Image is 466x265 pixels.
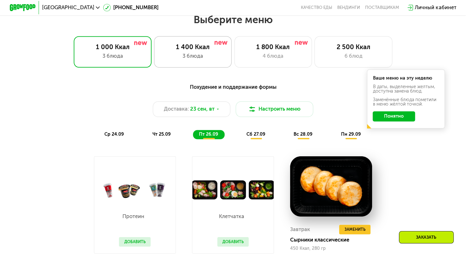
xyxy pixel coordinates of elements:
[321,52,386,60] div: 6 блюд
[199,132,218,137] span: пт 26.09
[290,246,372,251] div: 450 Ккал, 280 гр
[345,226,365,233] span: Заменить
[241,43,305,51] div: 1 800 Ккал
[290,225,310,235] div: Завтрак
[241,52,305,60] div: 4 блюда
[373,98,439,107] div: Заменённые блюда пометили в меню жёлтой точкой.
[399,231,454,243] div: Заказать
[42,5,94,10] span: [GEOGRAPHIC_DATA]
[119,237,151,247] button: Добавить
[41,83,425,91] div: Похудение и поддержание формы
[21,13,445,26] h2: Выберите меню
[81,52,145,60] div: 3 блюда
[321,43,386,51] div: 2 500 Ккал
[217,214,246,219] p: Клетчатка
[339,225,370,235] button: Заменить
[373,76,439,81] div: Ваше меню на эту неделю
[373,111,415,122] button: Понятно
[415,4,456,12] div: Личный кабинет
[161,43,225,51] div: 1 400 Ккал
[290,237,377,243] div: Сырники классические
[373,85,439,94] div: В даты, выделенные желтым, доступна замена блюд.
[246,132,265,137] span: сб 27.09
[341,132,361,137] span: пн 29.09
[337,5,360,10] a: Вендинги
[236,101,314,117] button: Настроить меню
[104,132,124,137] span: ср 24.09
[152,132,171,137] span: чт 25.09
[161,52,225,60] div: 3 блюда
[119,214,147,219] p: Протеин
[164,105,189,113] span: Доставка:
[294,132,313,137] span: вс 28.09
[365,5,399,10] div: поставщикам
[81,43,145,51] div: 1 000 Ккал
[190,105,214,113] span: 23 сен, вт
[217,237,249,247] button: Добавить
[103,4,159,12] a: [PHONE_NUMBER]
[301,5,332,10] a: Качество еды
